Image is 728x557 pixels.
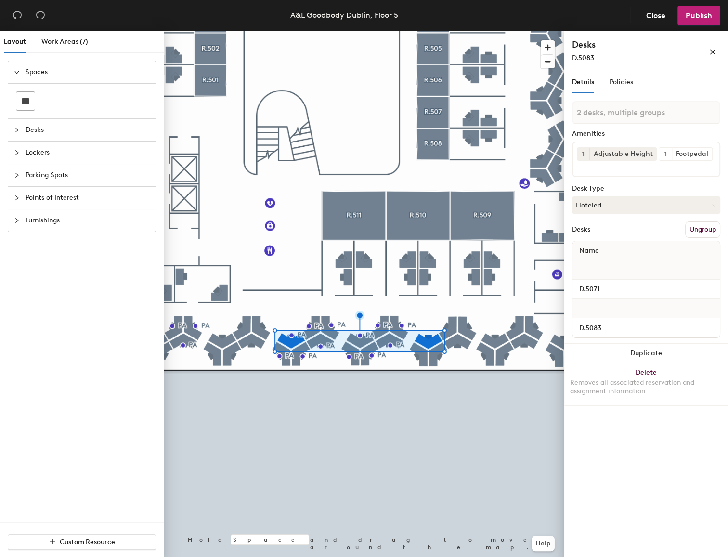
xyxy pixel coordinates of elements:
button: Redo (⌘ + ⇧ + Z) [31,6,50,25]
div: A&L Goodbody Dublin, Floor 5 [290,9,398,21]
span: Furnishings [26,209,150,232]
span: collapsed [14,150,20,155]
span: Name [574,242,604,259]
span: Desks [26,119,150,141]
span: collapsed [14,172,20,178]
span: Details [572,78,594,86]
span: Work Areas (7) [41,38,88,46]
span: collapsed [14,127,20,133]
button: Help [532,536,555,551]
span: 1 [664,149,667,159]
button: Publish [677,6,720,25]
h4: Desks [572,39,678,51]
span: collapsed [14,218,20,223]
button: Hoteled [572,196,720,214]
span: Custom Resource [60,538,115,546]
span: Lockers [26,142,150,164]
button: Undo (⌘ + Z) [8,6,27,25]
span: 1 [582,149,585,159]
span: close [709,49,716,55]
input: Unnamed desk [574,283,718,296]
button: Custom Resource [8,534,156,550]
div: Desks [572,226,590,233]
button: Close [638,6,674,25]
button: Duplicate [564,344,728,363]
div: Footpedal [672,148,712,160]
div: Adjustable Height [589,148,657,160]
span: undo [13,10,22,20]
span: Close [646,11,665,20]
div: Desk Type [572,185,720,193]
input: Unnamed desk [574,321,718,335]
span: Parking Spots [26,164,150,186]
span: Spaces [26,61,150,83]
div: Amenities [572,130,720,138]
button: 1 [577,148,589,160]
button: Ungroup [685,221,720,238]
span: Publish [686,11,712,20]
span: Layout [4,38,26,46]
button: 1 [659,148,672,160]
span: collapsed [14,195,20,201]
span: Policies [610,78,633,86]
span: D.5083 [572,54,594,62]
span: Points of Interest [26,187,150,209]
div: Removes all associated reservation and assignment information [570,378,722,396]
button: DeleteRemoves all associated reservation and assignment information [564,363,728,405]
span: expanded [14,69,20,75]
